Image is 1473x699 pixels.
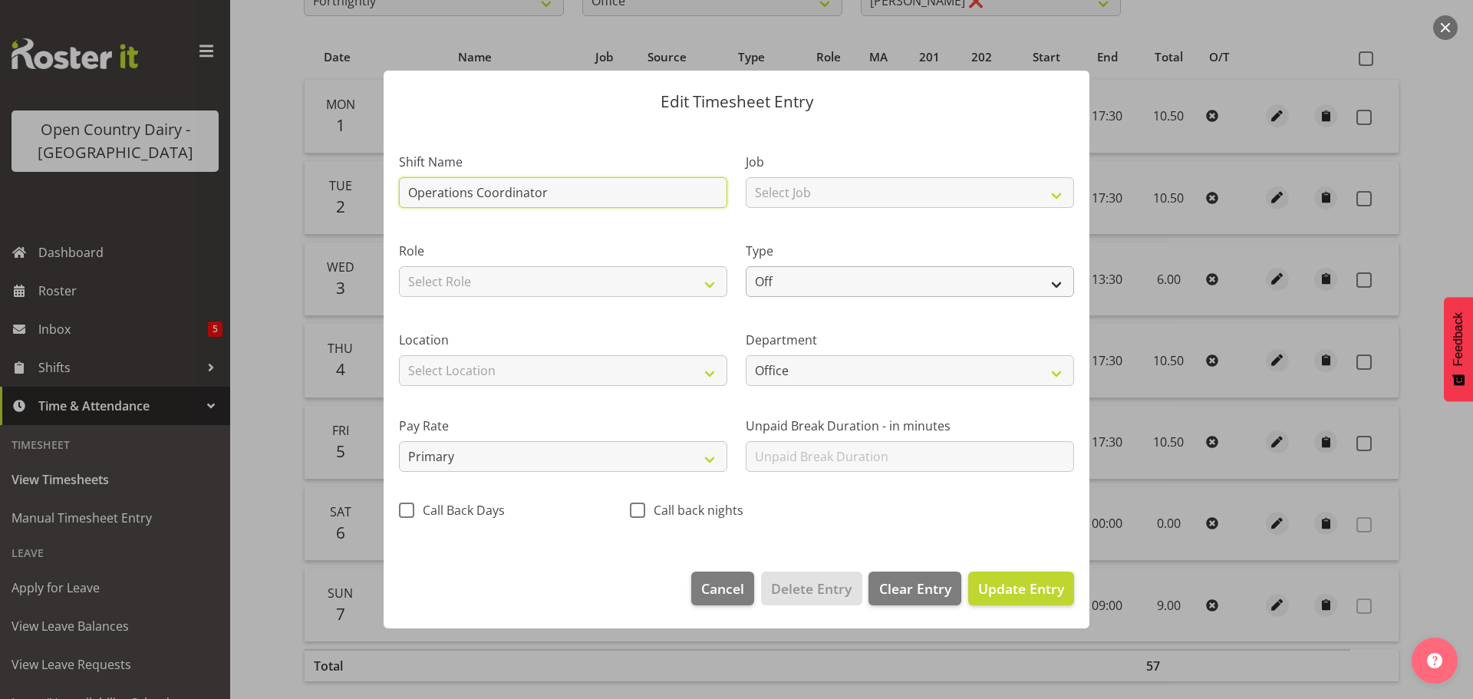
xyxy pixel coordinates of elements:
button: Update Entry [968,572,1074,605]
label: Department [746,331,1074,349]
span: Cancel [701,579,744,598]
label: Location [399,331,727,349]
label: Unpaid Break Duration - in minutes [746,417,1074,435]
label: Shift Name [399,153,727,171]
label: Pay Rate [399,417,727,435]
span: Feedback [1452,312,1465,366]
p: Edit Timesheet Entry [399,94,1074,110]
button: Cancel [691,572,754,605]
span: Call back nights [645,503,743,518]
img: help-xxl-2.png [1427,653,1442,668]
span: Clear Entry [879,579,951,598]
button: Delete Entry [761,572,862,605]
span: Delete Entry [771,579,852,598]
label: Role [399,242,727,260]
input: Unpaid Break Duration [746,441,1074,472]
button: Clear Entry [868,572,961,605]
label: Job [746,153,1074,171]
span: Call Back Days [414,503,505,518]
label: Type [746,242,1074,260]
span: Update Entry [978,579,1064,598]
input: Shift Name [399,177,727,208]
button: Feedback - Show survey [1444,297,1473,401]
